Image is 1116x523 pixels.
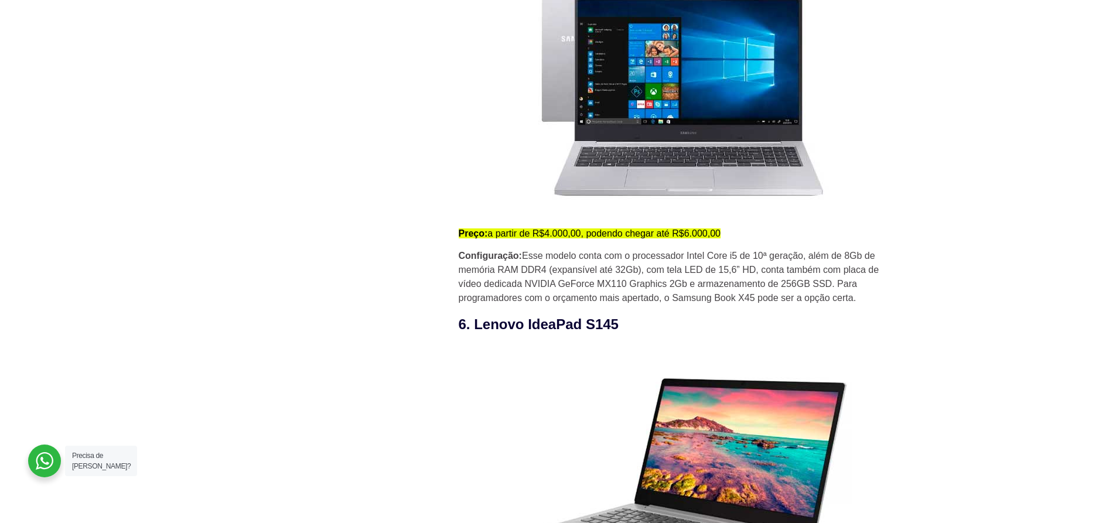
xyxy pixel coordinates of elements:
h3: 6. Lenovo IdeaPad S145 [459,314,904,335]
p: Esse modelo conta com o processador Intel Core i5 de 10ª geração, além de 8Gb de memória RAM DDR4... [459,249,904,305]
div: Widget de chat [905,373,1116,523]
iframe: Chat Widget [905,373,1116,523]
span: Precisa de [PERSON_NAME]? [72,452,131,470]
mark: a partir de R$4.000,00, podendo chegar até R$6.000,00 [459,228,721,238]
strong: Configuração: [459,251,522,261]
strong: Preço: [459,228,488,238]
